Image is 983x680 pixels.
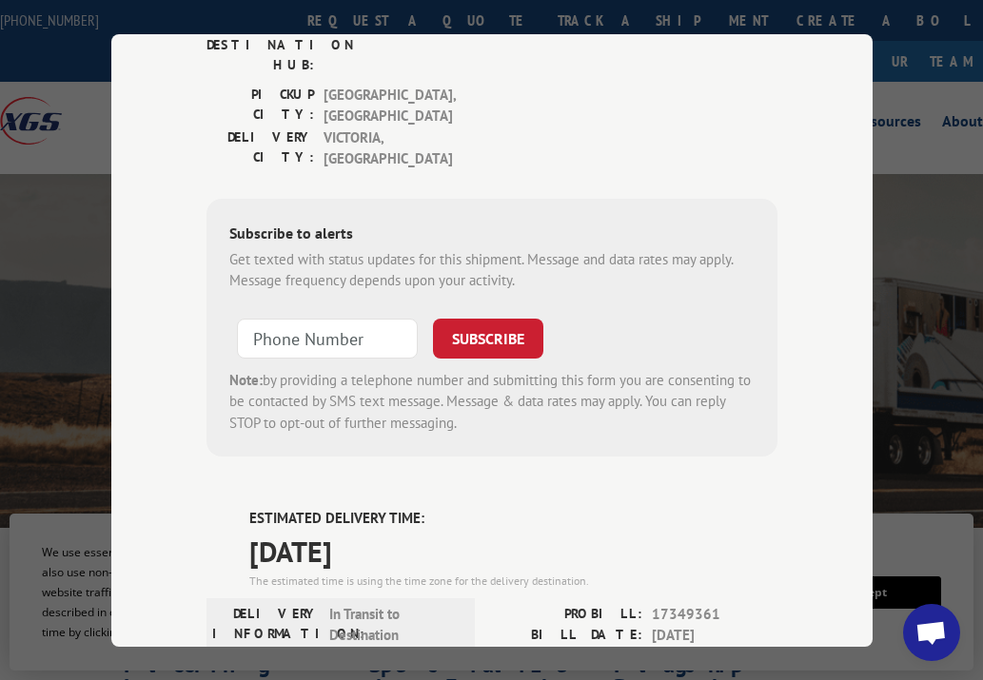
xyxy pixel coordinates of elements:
[229,370,263,388] strong: Note:
[652,603,777,625] span: 17349361
[324,84,452,126] span: [GEOGRAPHIC_DATA] , [GEOGRAPHIC_DATA]
[492,603,642,625] label: PROBILL:
[206,126,314,169] label: DELIVERY CITY:
[206,14,314,74] label: XGS DESTINATION HUB:
[249,508,777,530] label: ESTIMATED DELIVERY TIME:
[229,221,755,248] div: Subscribe to alerts
[212,603,320,646] label: DELIVERY INFORMATION:
[433,318,543,358] button: SUBSCRIBE
[492,625,642,647] label: BILL DATE:
[237,318,418,358] input: Phone Number
[249,572,777,589] div: The estimated time is using the time zone for the delivery destination.
[229,248,755,291] div: Get texted with status updates for this shipment. Message and data rates may apply. Message frequ...
[329,603,458,646] span: In Transit to Destination
[652,625,777,647] span: [DATE]
[324,14,452,74] span: SAN ANTONIO
[229,369,755,434] div: by providing a telephone number and submitting this form you are consenting to be contacted by SM...
[324,126,452,169] span: VICTORIA , [GEOGRAPHIC_DATA]
[903,604,960,661] div: Open chat
[249,529,777,572] span: [DATE]
[206,84,314,126] label: PICKUP CITY:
